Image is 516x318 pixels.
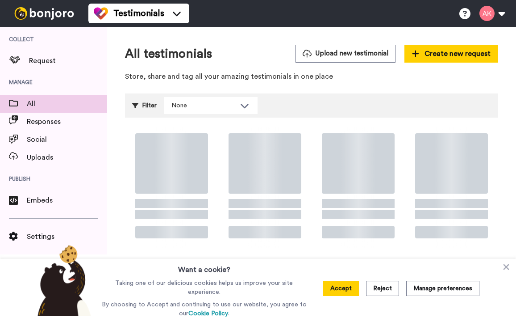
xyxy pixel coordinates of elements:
[27,134,107,145] span: Social
[11,7,78,20] img: bj-logo-header-white.svg
[94,6,108,21] img: tm-color.svg
[366,281,399,296] button: Reject
[29,245,96,316] img: bear-with-cookie.png
[27,116,107,127] span: Responses
[188,310,228,317] a: Cookie Policy
[29,55,107,66] span: Request
[27,98,107,109] span: All
[178,259,230,275] h3: Want a cookie?
[27,231,107,242] span: Settings
[323,281,359,296] button: Accept
[295,45,395,62] button: Upload new testimonial
[404,45,498,63] button: Create new request
[171,101,236,110] div: None
[113,7,164,20] span: Testimonials
[125,72,498,82] p: Store, share and tag all your amazing testimonials in one place
[100,279,309,297] p: Taking one of our delicious cookies helps us improve your site experience.
[412,48,491,59] span: Create new request
[27,195,107,206] span: Embeds
[100,300,309,318] p: By choosing to Accept and continuing to use our website, you agree to our .
[132,97,157,114] div: Filter
[27,152,107,163] span: Uploads
[406,281,479,296] button: Manage preferences
[125,47,212,61] h1: All testimonials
